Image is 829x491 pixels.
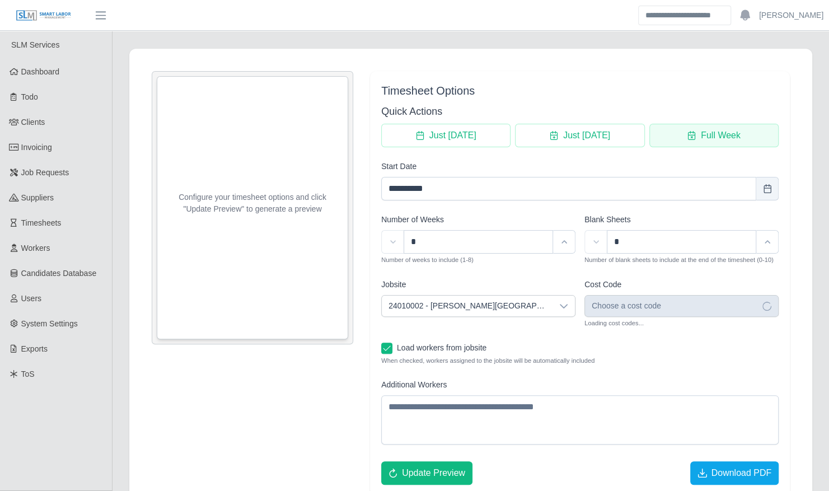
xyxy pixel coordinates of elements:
[381,82,779,99] div: Timesheet Options
[157,191,348,215] p: Configure your timesheet options and click "Update Preview" to generate a preview
[381,461,472,485] button: Update Preview
[756,177,779,200] button: Choose Date
[21,244,50,252] span: Workers
[381,379,447,391] label: Additional Workers
[711,466,771,480] span: Download PDF
[21,269,97,278] span: Candidates Database
[21,294,42,303] span: Users
[381,104,779,119] h3: Quick Actions
[21,67,60,76] span: Dashboard
[21,193,54,202] span: Suppliers
[21,370,35,378] span: ToS
[21,92,38,101] span: Todo
[584,320,644,326] small: Loading cost codes...
[21,344,48,353] span: Exports
[690,461,779,485] button: Download PDF
[429,129,476,142] span: Just [DATE]
[649,124,779,147] button: Full Week
[515,124,644,147] button: Just Tomorrow
[382,296,552,316] span: 24010002 - Kenneland Chalet Building
[381,124,510,147] button: Just Today
[759,10,823,21] a: [PERSON_NAME]
[16,10,72,22] img: SLM Logo
[402,466,465,480] span: Update Preview
[563,129,610,142] span: Just [DATE]
[397,343,486,352] span: Load workers from jobsite
[381,279,406,291] label: Jobsite
[584,256,774,263] small: Number of blank sheets to include at the end of the timesheet (0-10)
[21,168,69,177] span: Job Requests
[21,143,52,152] span: Invoicing
[638,6,731,25] input: Search
[381,161,416,172] label: Start Date
[584,279,621,291] label: Cost Code
[21,118,45,127] span: Clients
[11,40,59,49] span: SLM Services
[21,218,62,227] span: Timesheets
[584,214,631,226] label: Blank Sheets
[21,319,78,328] span: System Settings
[701,129,741,142] span: Full Week
[381,356,779,366] small: When checked, workers assigned to the jobsite will be automatically included
[381,256,474,263] small: Number of weeks to include (1-8)
[381,214,444,226] label: Number of Weeks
